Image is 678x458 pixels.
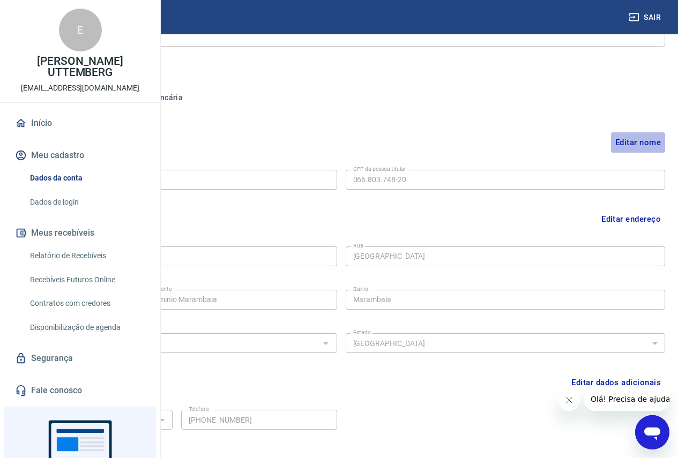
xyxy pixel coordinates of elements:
[26,269,147,291] a: Recebíveis Futuros Online
[353,242,363,250] label: Rua
[353,165,406,173] label: CPF da pessoa titular
[584,387,669,411] iframe: Mensagem da empresa
[26,317,147,339] a: Disponibilização de agenda
[13,144,147,167] button: Meu cadastro
[353,328,371,336] label: Estado
[137,285,172,293] label: Complemento
[189,405,210,413] label: Telefone
[9,56,152,78] p: [PERSON_NAME] UTTEMBERG
[558,389,580,411] iframe: Fechar mensagem
[13,221,147,245] button: Meus recebíveis
[21,82,139,94] p: [EMAIL_ADDRESS][DOMAIN_NAME]
[6,7,90,16] span: Olá! Precisa de ajuda?
[26,167,147,189] a: Dados da conta
[13,379,147,402] a: Fale conosco
[611,132,665,153] button: Editar nome
[627,7,665,27] button: Sair
[26,191,147,213] a: Dados de login
[597,209,665,229] button: Editar endereço
[20,336,316,350] input: Digite aqui algumas palavras para buscar a cidade
[26,292,147,314] a: Contratos com credores
[353,285,368,293] label: Bairro
[59,9,102,51] div: E
[635,415,669,449] iframe: Botão para abrir a janela de mensagens
[567,372,665,393] button: Editar dados adicionais
[13,111,147,135] a: Início
[13,347,147,370] a: Segurança
[26,245,147,267] a: Relatório de Recebíveis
